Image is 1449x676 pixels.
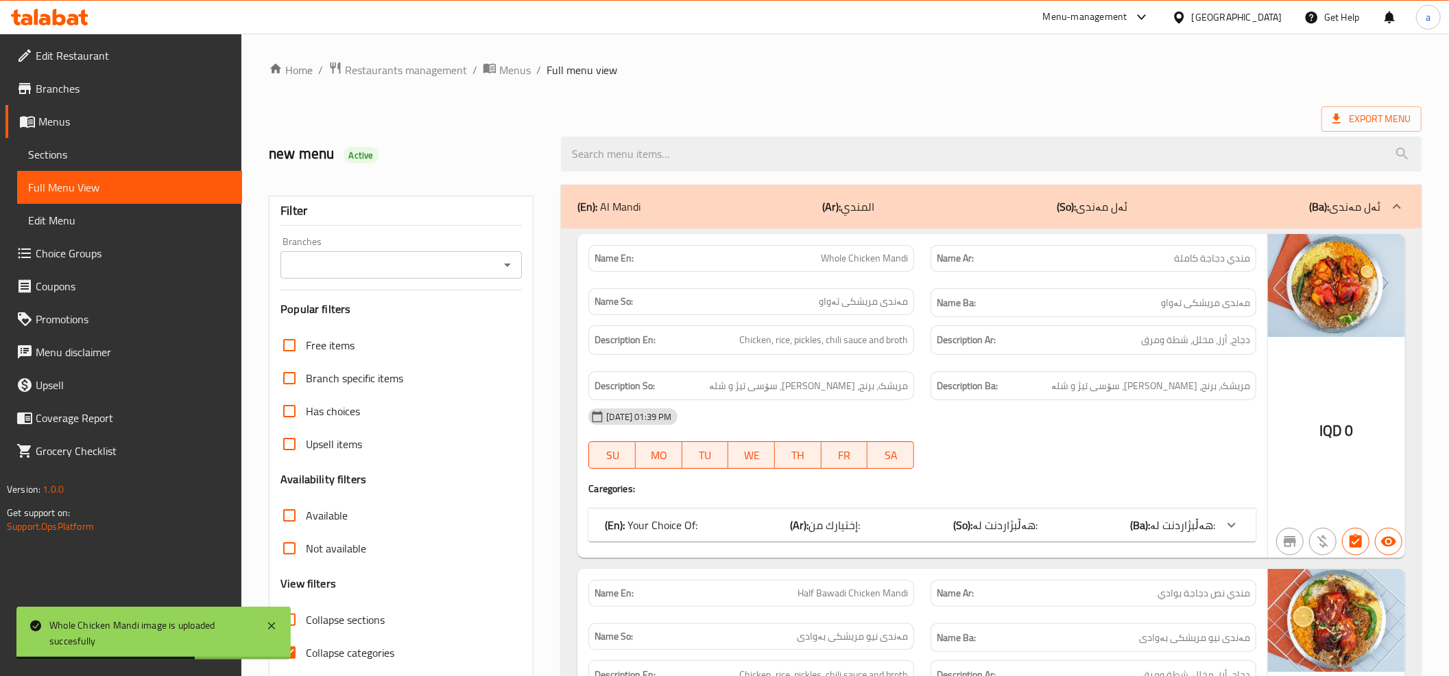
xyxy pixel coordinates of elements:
button: Not branch specific item [1276,528,1304,555]
strong: Name So: [595,294,633,309]
span: SU [595,445,630,465]
b: (Ba): [1309,196,1329,217]
span: Menus [499,62,531,78]
input: search [561,137,1422,172]
div: (En): Al Mandi(Ar):المندي(So):ئەل مەندی(Ba):ئەل مەندی [561,185,1422,229]
p: المندي [823,198,875,215]
span: MO [641,445,677,465]
span: a [1426,10,1430,25]
li: / [536,62,541,78]
div: (En): Your Choice Of:(Ar):إختيارك من:(So):هەڵبژاردنت لە:(Ba):هەڵبژاردنت لە: [588,509,1256,541]
span: مەندی مریشکی تەواو [819,294,908,309]
div: [GEOGRAPHIC_DATA] [1192,10,1282,25]
span: Upsell items [306,436,362,452]
img: %D9%85%D9%86%D8%AF%D9%8A_%D9%86%D8%B5_%D8%AF%D8%AC%D8%A7%D8%AC%D8%A9638931085451295819.jpg [1268,569,1405,672]
span: Not available [306,540,366,557]
a: Support.OpsPlatform [7,517,94,535]
span: IQD [1319,417,1342,444]
span: Chicken, rice, pickles, chili sauce and broth [739,331,908,349]
span: WE [734,445,769,465]
span: Menu disclaimer [36,344,231,360]
a: Restaurants management [328,61,467,79]
button: Purchased item [1309,528,1337,555]
h4: Caregories: [588,482,1256,496]
strong: Name Ar: [937,251,974,266]
span: Has choices [306,403,360,419]
a: Edit Restaurant [5,39,242,72]
strong: Description So: [595,377,655,395]
span: TH [780,445,816,465]
a: Sections [17,138,242,171]
button: WE [728,441,775,469]
div: Whole Chicken Mandi image is uploaded succesfully [49,618,252,649]
span: Full Menu View [28,179,231,196]
span: Export Menu [1321,106,1422,132]
span: إختيارك من: [809,515,861,535]
span: هەڵبژاردنت لە: [972,515,1038,535]
b: (Ar): [791,515,809,535]
button: SU [588,441,636,469]
span: Branches [36,80,231,97]
b: (En): [577,196,597,217]
span: Sections [28,146,231,163]
strong: Name Ba: [937,294,976,312]
div: Menu-management [1043,9,1127,25]
span: مریشک، برنج، تورشی، سۆسی تیژ و شلە [709,377,908,395]
div: Active [344,147,379,163]
strong: Description Ar: [937,331,996,349]
span: Version: [7,480,40,498]
button: Available [1375,528,1402,555]
span: Coupons [36,278,231,294]
span: مەندی نیو مریشکی بەوادی [1139,629,1250,646]
strong: Description En: [595,331,656,349]
li: / [472,62,477,78]
h3: Availability filters [280,471,366,487]
span: Whole Chicken Mandi [821,251,908,266]
span: SA [873,445,909,465]
strong: Name En: [595,251,634,266]
span: مندي دجاجة كاملة [1174,251,1250,266]
span: Full menu view [547,62,617,78]
li: / [318,62,323,78]
a: Promotions [5,303,242,336]
b: (En): [605,515,625,535]
a: Branches [5,72,242,105]
a: Menu disclaimer [5,336,242,369]
strong: Description Ba: [937,377,998,395]
button: Has choices [1342,528,1369,555]
a: Grocery Checklist [5,434,242,467]
span: Restaurants management [345,62,467,78]
p: Your Choice Of: [605,517,697,533]
span: Branch specific items [306,370,403,386]
span: Edit Restaurant [36,47,231,64]
a: Choice Groups [5,237,242,270]
b: (Ar): [823,196,841,217]
nav: breadcrumb [269,61,1422,79]
span: هەڵبژاردنت لە: [1150,515,1215,535]
b: (So): [1057,196,1076,217]
span: Menus [38,113,231,130]
p: Al Mandi [577,198,640,215]
a: Menus [483,61,531,79]
button: FR [822,441,868,469]
b: (Ba): [1130,515,1150,535]
button: Open [498,255,517,275]
span: مەندی مریشکی تەواو [1161,294,1250,312]
a: Coverage Report [5,401,242,434]
span: Export Menu [1332,110,1411,128]
button: TU [682,441,729,469]
div: Filter [280,196,522,226]
span: Choice Groups [36,245,231,261]
h3: View filters [280,576,336,592]
span: Free items [306,337,355,353]
span: Collapse categories [306,644,394,661]
span: Active [344,149,379,162]
strong: Name Ba: [937,629,976,646]
a: Full Menu View [17,171,242,204]
span: 1.0.0 [43,480,64,498]
button: SA [867,441,914,469]
span: Available [306,507,348,524]
strong: Name En: [595,586,634,601]
span: Get support on: [7,504,70,522]
h3: Popular filters [280,301,522,317]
